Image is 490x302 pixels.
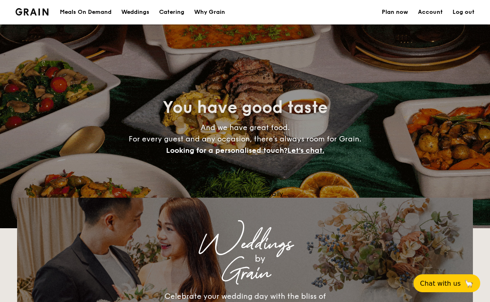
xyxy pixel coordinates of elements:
[15,8,48,15] a: Logotype
[287,146,324,155] span: Let's chat.
[89,266,401,281] div: Grain
[119,251,401,266] div: by
[413,274,480,292] button: Chat with us🦙
[89,237,401,251] div: Weddings
[17,190,473,198] div: Loading menus magically...
[15,8,48,15] img: Grain
[420,280,461,287] span: Chat with us
[464,279,474,288] span: 🦙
